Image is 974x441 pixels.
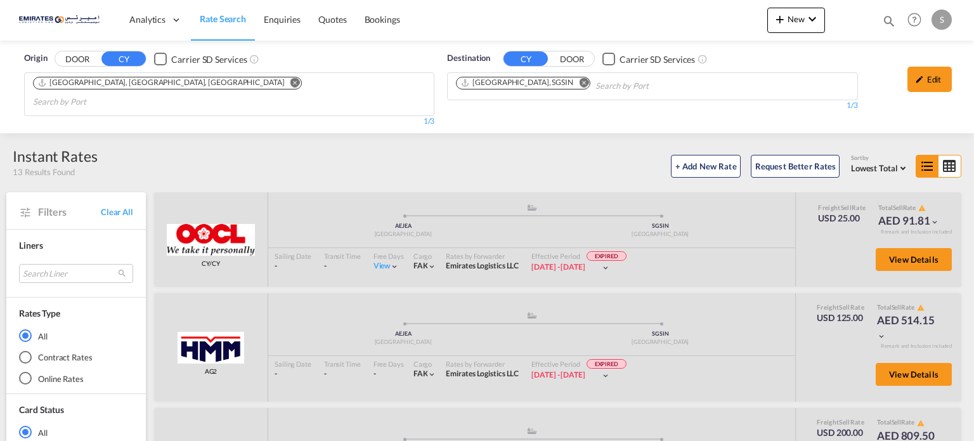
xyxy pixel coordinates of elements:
md-icon: assets/icons/custom/ship-fill.svg [524,428,540,434]
img: c67187802a5a11ec94275b5db69a26e6.png [19,6,105,34]
button: icon-alert [916,303,925,312]
button: Request Better Rates [751,155,840,178]
md-icon: icon-table-large [938,155,961,177]
span: FAK [413,261,428,270]
span: EXPIRED [587,251,627,261]
input: Search by Port [33,92,153,112]
div: Sort by [851,154,909,162]
div: Cargo [413,359,437,369]
div: Carrier SD Services [620,53,695,66]
div: Remark and Inclusion included [871,228,961,235]
span: Origin [24,52,47,65]
span: EXPIRED [587,359,627,369]
div: [GEOGRAPHIC_DATA] [275,230,532,239]
span: Rate Search [200,13,246,24]
span: AG2 [205,367,218,376]
div: S [932,10,952,30]
div: USD 25.00 [818,212,866,225]
input: Search by Port [595,76,716,96]
div: AEJEA [275,222,532,230]
span: [DATE] - [DATE] [531,370,585,379]
md-radio-button: All [19,426,133,438]
div: Card Status [19,404,64,416]
button: icon-alert [917,204,926,213]
div: Carrier SD Services [171,53,247,66]
span: FAK [413,369,428,378]
div: [GEOGRAPHIC_DATA] [532,230,789,239]
div: Transit Time [324,359,361,369]
div: Press delete to remove this chip. [460,77,576,88]
md-select: Select: Lowest Total [851,160,909,174]
div: Viewicon-chevron-down [373,261,399,272]
span: Quotes [318,14,346,25]
div: Cargo [413,251,437,261]
div: 1/3 [447,100,857,111]
div: AED 91.81 [878,213,938,228]
span: Destination [447,52,490,65]
span: Emirates Logistics LLC [446,369,519,378]
div: - [373,369,376,379]
md-icon: icon-chevron-down [427,262,436,271]
div: 01 Aug 2024 - 31 Aug 2024 [531,370,585,381]
div: - [275,369,311,379]
span: Help [904,9,925,30]
div: Freight Rate [817,303,864,312]
div: SGSIN [532,222,789,230]
md-icon: icon-alert [917,419,925,427]
img: HMM [178,332,244,364]
span: Sell [892,418,902,426]
div: SGSIN [532,330,789,338]
md-icon: icon-chevron-down [601,263,610,272]
md-radio-button: All [19,329,133,342]
span: Sell [841,204,852,211]
md-icon: Unchecked: Search for CY (Container Yard) services for all selected carriers.Checked : Search for... [249,54,259,64]
div: Emirates Logistics LLC [446,369,519,379]
div: USD 125.00 [817,312,864,324]
div: Press delete to remove this chip. [37,77,287,88]
md-icon: assets/icons/custom/ship-fill.svg [524,312,540,319]
div: Free Days [373,251,404,261]
div: Singapore, SGSIN [460,77,573,88]
div: Help [904,9,932,32]
span: Filters [38,205,101,219]
div: icon-magnify [882,14,896,33]
md-icon: icon-chevron-down [601,371,610,380]
span: View Details [889,254,938,265]
md-icon: icon-pencil [915,75,924,84]
button: icon-alert [916,418,925,428]
div: Transit Time [324,251,361,261]
md-checkbox: Checkbox No Ink [602,52,695,65]
span: Sell [892,303,902,311]
span: New [772,14,820,24]
span: Sell [893,204,903,211]
button: icon-plus 400-fgNewicon-chevron-down [767,8,825,33]
button: CY [101,51,146,66]
div: Sailing Date [275,359,311,369]
md-radio-button: Contract Rates [19,351,133,364]
div: Port of Jebel Ali, Jebel Ali, AEJEA [37,77,285,88]
md-icon: icon-chevron-down [390,262,399,271]
div: Free Days [373,359,404,369]
md-icon: icon-plus 400-fg [772,11,788,27]
div: [GEOGRAPHIC_DATA] [532,338,789,346]
md-icon: icon-alert [917,304,925,312]
button: DOOR [550,52,594,67]
div: 1/3 [24,116,434,127]
div: Effective Period [531,251,627,263]
md-checkbox: Checkbox No Ink [154,52,247,65]
div: Total Rate [877,418,940,428]
div: Sailing Date [275,251,311,261]
div: Rates by Forwarder [446,251,519,261]
div: Remark and Inclusion included [871,343,961,350]
div: - [275,261,311,272]
div: - [324,261,361,272]
span: CY/CY [202,259,220,268]
button: View Details [876,248,952,271]
div: USD 200.00 [817,426,864,439]
div: AEJEA [275,330,532,338]
md-icon: icon-chevron-down [805,11,820,27]
md-icon: icon-chevron-down [930,218,939,227]
div: Emirates Logistics LLC [446,261,519,272]
span: Sell [839,303,850,311]
div: icon-pencilEdit [907,67,952,92]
